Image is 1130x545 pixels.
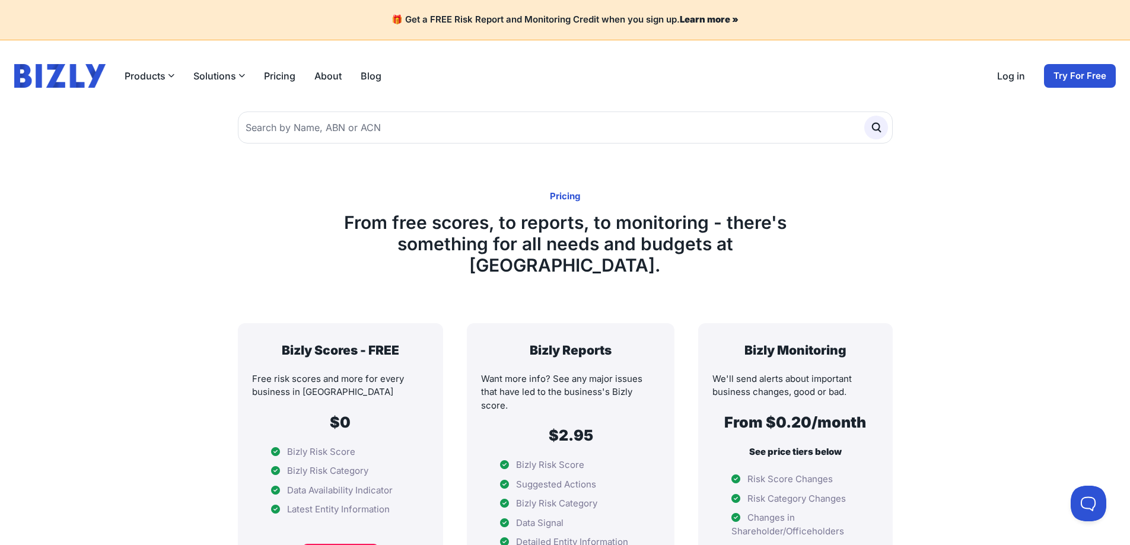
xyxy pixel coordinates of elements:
h2: $2.95 [481,426,660,444]
h2: From $0.20/month [712,413,878,431]
li: Bizly Risk Category [481,497,660,511]
h2: $0 [252,413,429,431]
h1: From free scores, to reports, to monitoring - there's something for all needs and budgets at [GEO... [300,212,831,276]
a: About [314,69,342,83]
h3: Bizly Monitoring [712,342,878,358]
li: Risk Category Changes [712,492,878,506]
p: Free risk scores and more for every business in [GEOGRAPHIC_DATA] [252,372,429,399]
a: Pricing [264,69,295,83]
button: Solutions [193,69,245,83]
h3: Bizly Scores - FREE [252,342,429,358]
li: Bizly Risk Score [252,445,429,459]
a: Log in [997,69,1025,83]
li: Suggested Actions [481,478,660,492]
h3: Bizly Reports [481,342,660,358]
li: Changes in Shareholder/Officeholders [712,511,878,538]
p: We'll send alerts about important business changes, good or bad. [712,372,878,399]
li: Latest Entity Information [252,503,429,517]
li: Bizly Risk Score [481,458,660,472]
p: Want more info? See any major issues that have led to the business's Bizly score. [481,372,660,413]
a: Try For Free [1044,64,1116,88]
li: Data Availability Indicator [252,484,429,498]
input: Search by Name, ABN or ACN [238,111,893,144]
a: Learn more » [680,14,739,25]
a: Blog [361,69,381,83]
iframe: Toggle Customer Support [1071,486,1106,521]
li: Data Signal [481,517,660,530]
li: Risk Score Changes [712,473,878,486]
li: Bizly Risk Category [252,464,429,478]
p: See price tiers below [712,445,878,459]
button: Products [125,69,174,83]
h4: 🎁 Get a FREE Risk Report and Monitoring Credit when you sign up. [14,14,1116,26]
